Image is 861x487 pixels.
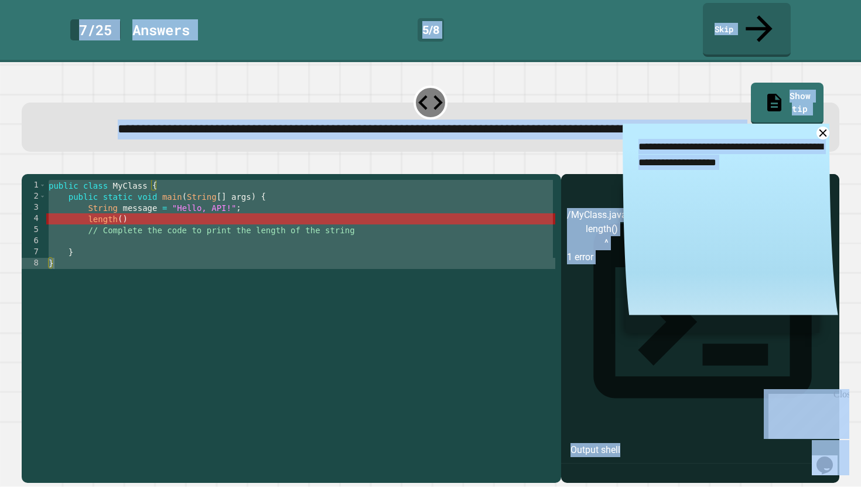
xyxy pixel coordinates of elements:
div: /MyClass.java:4: error: ';' expected length() ^ 1 error [567,208,834,482]
div: 2 [22,191,46,202]
div: 6 [22,236,46,247]
div: Chat with us now!Close [5,5,81,74]
div: 5 / 8 [418,18,444,42]
div: 5 [22,224,46,236]
span: Toggle code folding, rows 1 through 8 [39,180,46,191]
a: Show tip [751,83,823,125]
div: 3 [22,202,46,213]
div: 8 [22,258,46,269]
div: 7 / 25 [70,19,121,40]
a: Skip [703,3,791,57]
iframe: chat widget [812,440,849,475]
span: Toggle code folding, rows 2 through 7 [39,191,46,202]
div: Answer s [132,19,190,40]
div: 1 [22,180,46,191]
div: 4 [22,213,46,224]
iframe: chat widget [764,389,849,439]
div: 7 [22,247,46,258]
